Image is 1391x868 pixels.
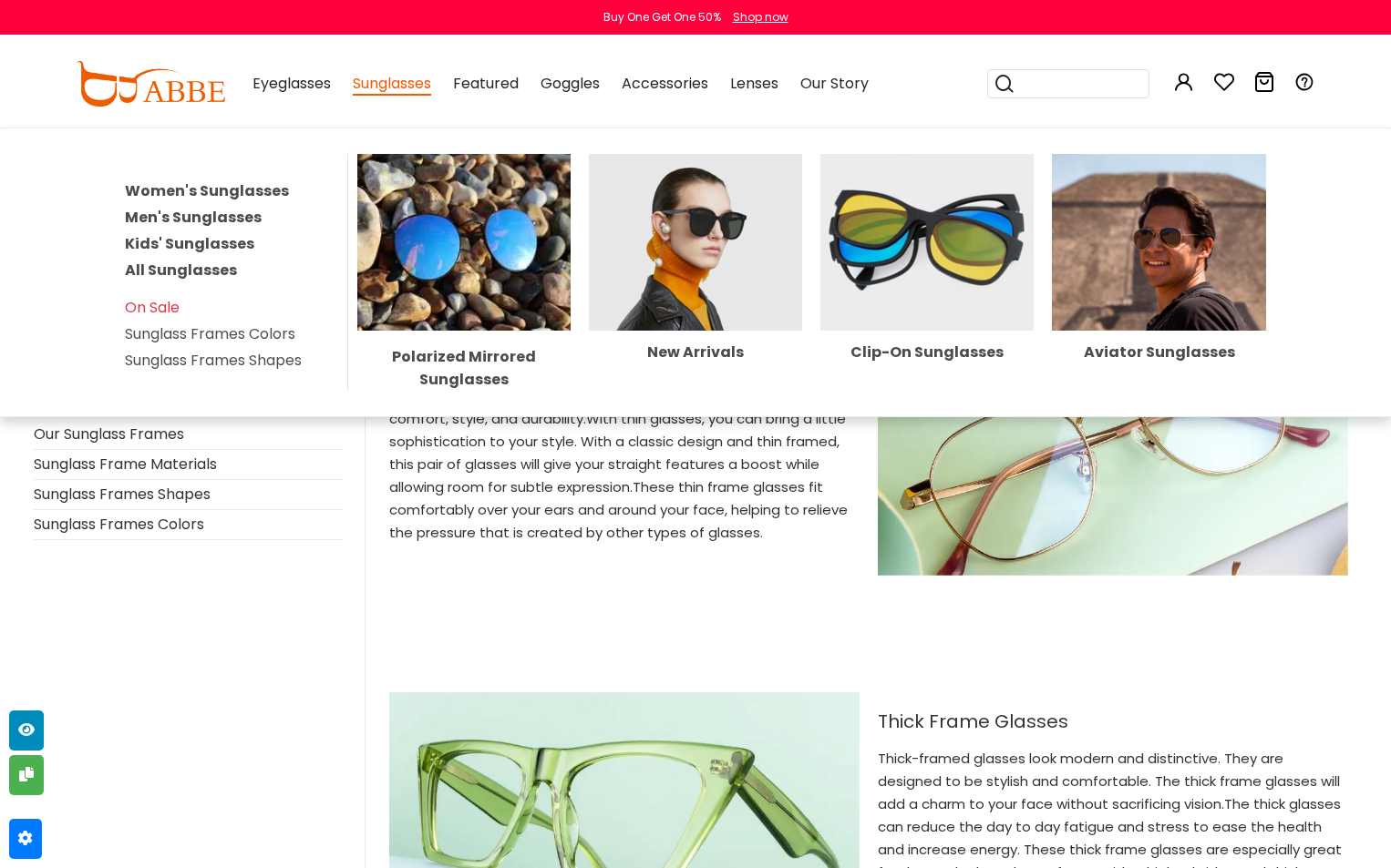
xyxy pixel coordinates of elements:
a: Shop now [724,9,788,25]
a: Our Sunglass Frames [34,424,184,444]
a: Thick Frame Glasses [878,710,1348,732]
img: abbeglasses.com [76,61,225,107]
a: Clip-On Sunglasses [820,230,1034,359]
a: Polarized Mirrored Sunglasses [357,230,571,390]
a: Sunglass Frames Shapes [125,350,302,371]
span: Sunglasses [353,73,431,96]
span: Our Story [800,73,869,94]
span: Eyeglasses [252,73,331,94]
img: Thin Frame Glasses [878,331,1348,577]
div: Shop now [733,9,788,26]
img: Aviator Sunglasses [1052,154,1265,331]
img: New Arrivals [589,154,802,331]
img: Clip-On Sunglasses [820,154,1034,331]
a: Sunglass Frames Colors [125,323,295,344]
a: Women's Sunglasses [125,180,289,201]
span: Accessories [622,73,708,94]
span: Lenses [730,73,778,94]
span: Goggles [541,73,600,94]
div: Polarized Mirrored Sunglasses [357,345,571,391]
div: Clip-On Sunglasses [820,345,1034,360]
a: Sunglass Frames Shapes [34,484,211,505]
a: Kids' Sunglasses [125,233,254,254]
a: Sunglass Frame Materials [34,454,217,475]
a: Aviator Sunglasses [1052,230,1265,359]
a: Men's Sunglasses [125,207,262,228]
a: On Sale [125,297,180,318]
div: New Arrivals [589,345,802,360]
a: All Sunglasses [125,260,237,281]
span: Featured [453,73,519,94]
div: Aviator Sunglasses [1052,345,1265,360]
a: Sunglass Frames Colors [34,514,204,535]
p: Innovative thin frame glasses are ideal for anyone looking for comfort, style, and durability.Wit... [389,384,860,544]
a: New Arrivals [589,230,802,359]
div: Buy One Get One 50% [603,9,721,26]
img: Polarized Mirrored [357,154,571,331]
